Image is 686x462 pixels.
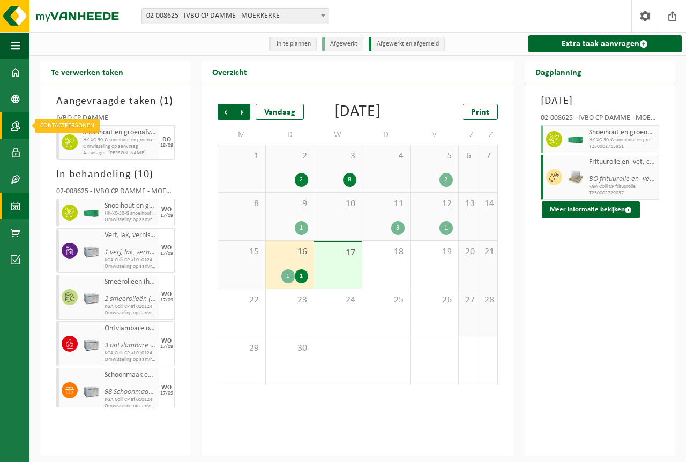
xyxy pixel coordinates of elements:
span: 10 [319,198,356,210]
div: 18/09 [160,143,173,148]
span: 21 [483,246,492,258]
span: 2 [271,150,308,162]
span: 17 [319,247,356,259]
span: HK-XC-30-G snoeihout en groenafval Ø < 12 cm [589,137,656,143]
div: WO [161,207,171,213]
span: Omwisseling op aanvraag [83,143,156,150]
div: WO [161,245,171,251]
span: 30 [271,343,308,354]
td: Z [478,125,498,145]
span: 4 [368,150,405,162]
span: KGA Colli CP af 010124 [105,304,156,310]
img: PB-LB-0680-HPE-GY-11 [83,382,99,398]
span: 27 [464,294,473,306]
span: 12 [416,198,453,210]
span: 19 [416,246,453,258]
img: HK-XC-30-GN-00 [83,209,99,217]
span: Snoeihout en groenafval Ø < 12 cm [83,128,156,137]
div: 02-008625 - IVBO CP DAMME - MOERKERKE [56,188,175,199]
img: LP-PA-00000-WDN-11 [568,169,584,185]
span: 18 [368,246,405,258]
span: Aanvrager: [PERSON_NAME] [83,150,156,156]
span: Snoeihout en groenafval Ø < 12 cm [589,128,656,137]
span: 15 [223,246,260,258]
h2: Dagplanning [525,61,592,82]
i: 98 Schoonmaak en onderhoudsmiddelen (huishoudelijk) [105,388,270,396]
img: HK-XC-30-GN-00 [568,135,584,143]
span: Snoeihout en groenafval Ø < 12 cm [105,202,156,210]
span: 23 [271,294,308,306]
span: 6 [464,150,473,162]
span: 22 [223,294,260,306]
span: T250002715951 [589,143,656,150]
h2: Te verwerken taken [40,61,134,82]
img: PB-LB-0680-HPE-GY-11 [83,289,99,305]
span: Print [471,108,489,117]
div: 2 [295,173,308,187]
span: 7 [483,150,492,162]
i: 3 ontvlambare oplosmiddelen (huishoudelijk) [105,342,238,350]
div: 17/09 [160,251,173,256]
span: 1 [223,150,260,162]
span: HK-XC-30-G snoeihout en groenafval Ø < 12 cm [105,210,156,217]
div: 1 [295,269,308,283]
li: Afgewerkt [322,37,363,51]
span: 1 [163,96,169,107]
div: 17/09 [160,344,173,350]
td: Z [459,125,479,145]
span: 8 [223,198,260,210]
span: HK-XC-30-G snoeihout en groenafval Ø < 12 cm [83,137,156,143]
span: KGA Colli CP frituurolie [589,184,656,190]
span: 24 [319,294,356,306]
span: 20 [464,246,473,258]
span: Vorige [218,104,234,120]
span: 02-008625 - IVBO CP DAMME - MOERKERKE [142,9,329,24]
div: 2 [439,173,453,187]
span: 28 [483,294,492,306]
td: V [411,125,459,145]
td: W [314,125,362,145]
h2: Overzicht [202,61,258,82]
span: Omwisseling op aanvraag [105,263,156,270]
div: 3 [391,221,405,235]
span: Omwisseling op aanvraag [105,217,156,223]
span: T250002729037 [589,190,656,196]
div: IVBO CP DAMME [56,115,175,125]
span: 10 [138,169,150,180]
span: 16 [271,246,308,258]
div: Vandaag [256,104,304,120]
li: Afgewerkt en afgemeld [369,37,445,51]
div: 17/09 [160,391,173,396]
td: D [266,125,314,145]
span: Verf, lak, vernis (huishoudelijk) [105,231,156,240]
li: In te plannen [269,37,317,51]
span: Omwisseling op aanvraag [105,357,156,363]
span: Volgende [234,104,250,120]
div: 1 [281,269,295,283]
i: 2 smeerolieën (huishoudelijk, kleinverpakking) [105,295,241,303]
span: KGA Colli CP af 010124 [105,397,156,403]
span: 9 [271,198,308,210]
div: 1 [439,221,453,235]
span: Schoonmaak en onderhoudsmiddelen (huishoudelijk) [105,371,156,380]
span: Frituurolie en -vet, categorie 3 (huishoudelijk) (ongeschikt voor vergisting) [589,158,656,166]
span: Smeerolieën (huishoudelijk, kleinverpakking) [105,278,156,286]
div: 02-008625 - IVBO CP DAMME - MOERKERKE [541,115,659,125]
span: 25 [368,294,405,306]
div: 17/09 [160,213,173,218]
span: 5 [416,150,453,162]
a: Extra taak aanvragen [528,35,682,52]
span: 02-008625 - IVBO CP DAMME - MOERKERKE [141,8,329,24]
img: PB-LB-0680-HPE-GY-11 [83,336,99,352]
h3: Aangevraagde taken ( ) [56,93,175,109]
span: 29 [223,343,260,354]
div: WO [161,384,171,391]
span: KGA Colli CP af 010124 [105,350,156,357]
div: WO [161,338,171,344]
span: 11 [368,198,405,210]
a: Print [463,104,498,120]
td: M [218,125,266,145]
td: D [362,125,411,145]
div: 1 [295,221,308,235]
span: 3 [319,150,356,162]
